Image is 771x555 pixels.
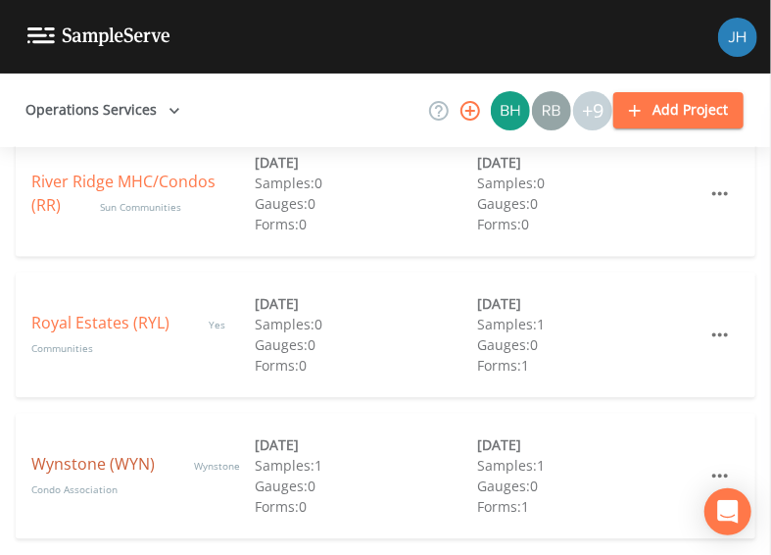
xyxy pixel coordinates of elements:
[100,201,181,215] span: Sun Communities
[255,356,478,377] div: Forms: 0
[477,335,700,356] div: Gauges: 0
[255,497,478,518] div: Forms: 0
[613,92,744,128] button: Add Project
[477,294,700,315] div: [DATE]
[573,91,612,130] div: +9
[532,91,571,130] img: 3e785c038355cbcf7b7e63a9c7d19890
[255,456,478,477] div: Samples: 1
[477,194,700,215] div: Gauges: 0
[477,215,700,235] div: Forms: 0
[255,294,478,315] div: [DATE]
[490,91,531,130] div: Bert hewitt
[477,477,700,497] div: Gauges: 0
[477,435,700,456] div: [DATE]
[531,91,572,130] div: Ryan Burke
[477,174,700,194] div: Samples: 0
[477,153,700,174] div: [DATE]
[18,92,188,128] button: Operations Services
[27,27,170,46] img: logo
[255,315,478,335] div: Samples: 0
[477,356,700,377] div: Forms: 1
[704,488,751,535] div: Open Intercom Messenger
[255,153,478,174] div: [DATE]
[255,477,478,497] div: Gauges: 0
[477,497,700,518] div: Forms: 1
[255,174,478,194] div: Samples: 0
[255,435,478,456] div: [DATE]
[491,91,530,130] img: c62b08bfff9cfec2b7df4e6d8aaf6fcd
[255,335,478,356] div: Gauges: 0
[255,215,478,235] div: Forms: 0
[718,18,757,57] img: 84dca5caa6e2e8dac459fb12ff18e533
[31,454,155,476] a: Wynstone (WYN)
[31,313,169,334] a: Royal Estates (RYL)
[477,456,700,477] div: Samples: 1
[255,194,478,215] div: Gauges: 0
[31,172,216,217] a: River Ridge MHC/Condos (RR)
[477,315,700,335] div: Samples: 1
